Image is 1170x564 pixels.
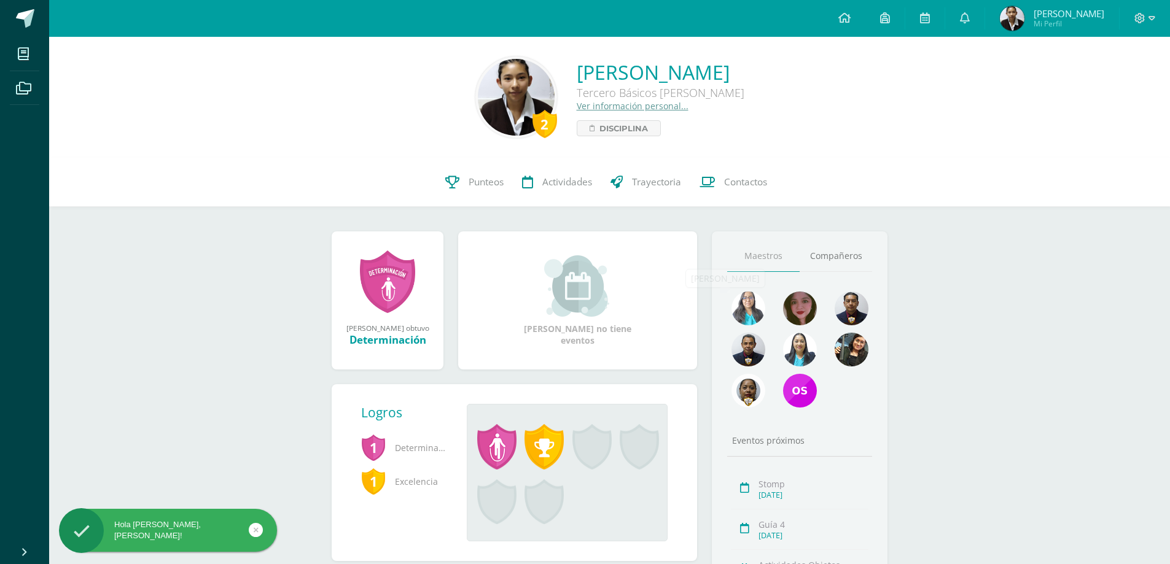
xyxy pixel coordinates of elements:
[577,85,744,100] div: Tercero Básicos [PERSON_NAME]
[727,241,800,272] a: Maestros
[478,59,555,136] img: 3ecb261e9bb3c6607030c2cc1e20210f.png
[835,292,868,325] img: 76e40354e9c498dffe855eee51dfc475.png
[783,333,817,366] img: 9fe0fd17307f8b952d7b109f04598178.png
[577,100,688,112] a: Ver información personal...
[361,465,447,498] span: Excelencia
[759,530,868,541] div: [DATE]
[724,176,767,188] span: Contactos
[759,519,868,530] div: Guía 4
[835,333,868,366] img: 73802ff053b96be4d416064cb46eb66b.png
[517,255,639,346] div: [PERSON_NAME] no tiene eventos
[577,59,744,85] a: [PERSON_NAME]
[759,490,868,500] div: [DATE]
[800,241,872,272] a: Compañeros
[691,272,760,285] div: [PERSON_NAME]
[344,323,431,333] div: [PERSON_NAME] obtuvo
[532,110,557,138] div: 2
[344,333,431,347] div: Determinación
[731,333,765,366] img: 82d5c3eb7b9d0c31916ac3afdee87cd3.png
[513,158,601,207] a: Actividades
[632,176,681,188] span: Trayectoria
[436,158,513,207] a: Punteos
[599,121,648,136] span: Disciplina
[361,404,457,421] div: Logros
[1034,7,1104,20] span: [PERSON_NAME]
[361,467,386,495] span: 1
[601,158,690,207] a: Trayectoria
[577,120,661,136] a: Disciplina
[1034,18,1104,29] span: Mi Perfil
[361,433,386,462] span: 1
[542,176,592,188] span: Actividades
[59,519,277,541] div: Hola [PERSON_NAME], [PERSON_NAME]!
[469,176,504,188] span: Punteos
[727,435,872,446] div: Eventos próximos
[783,292,817,325] img: 775caf7197dc2b63b976a94a710c5fee.png
[783,374,817,408] img: 6feca0e4b445fec6a7380f1531de80f0.png
[544,255,611,317] img: event_small.png
[1000,6,1024,31] img: dbd96a2ba9ea15004af00e78bfbe6cb0.png
[361,431,447,465] span: Determinación
[759,478,868,490] div: Stomp
[731,292,765,325] img: ce48fdecffa589a24be67930df168508.png
[731,374,765,408] img: 39d12c75fc7c08c1d8db18f8fb38dc3f.png
[690,158,776,207] a: Contactos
